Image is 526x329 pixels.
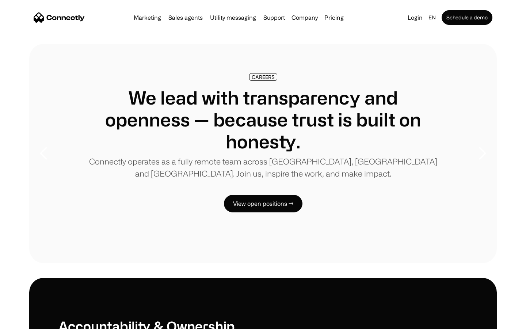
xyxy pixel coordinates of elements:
div: CAREERS [252,74,275,80]
a: Pricing [321,15,347,20]
a: Login [405,12,426,23]
p: Connectly operates as a fully remote team across [GEOGRAPHIC_DATA], [GEOGRAPHIC_DATA] and [GEOGRA... [88,155,438,179]
a: View open positions → [224,195,302,212]
div: en [428,12,436,23]
a: Schedule a demo [442,10,492,25]
a: Utility messaging [207,15,259,20]
h1: We lead with transparency and openness — because trust is built on honesty. [88,87,438,152]
div: Company [291,12,318,23]
a: Marketing [131,15,164,20]
a: Sales agents [165,15,206,20]
aside: Language selected: English [7,315,44,326]
ul: Language list [15,316,44,326]
a: Support [260,15,288,20]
